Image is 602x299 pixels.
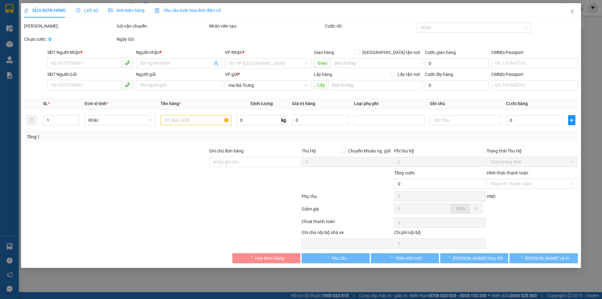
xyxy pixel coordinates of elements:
div: SĐT Người Nhận [47,49,134,56]
input: Ghi chú đơn hàng [209,157,300,167]
span: Giao [314,58,330,68]
span: phone [125,60,130,65]
span: VND [456,206,465,211]
input: VD: Bàn, Ghế [161,115,231,125]
span: Hai Bà Trưng [229,81,308,90]
img: icon [155,8,160,13]
div: CMND/Passport [491,49,578,56]
span: Thêm ĐH mới [395,255,422,262]
label: Ghi chú đơn hàng [209,148,244,153]
span: loading [388,256,395,260]
span: Cước hàng [506,101,528,106]
span: Lịch sử [76,8,98,13]
div: Tổng: 1 [27,133,232,140]
div: Ghi chú nội bộ nhà xe [302,229,393,238]
div: Chưa cước : [24,36,115,43]
button: Close [563,3,581,21]
span: [GEOGRAPHIC_DATA] tận nơi [360,49,422,56]
button: plus [568,115,575,125]
div: CMND/Passport [491,71,578,78]
div: VP gửi [225,71,311,78]
div: Chưa thanh toán [301,218,393,229]
span: edit [24,8,29,13]
button: [PERSON_NAME] thay đổi [440,253,508,263]
span: Giao hàng [314,50,334,55]
th: Ghi chú [428,98,504,110]
th: Loại phụ phí [351,98,427,110]
span: Giá trị hàng [292,101,315,106]
div: [PERSON_NAME]: [24,23,115,29]
span: clock-circle [76,8,80,13]
div: Người gửi [136,71,222,78]
span: kg [281,115,287,125]
button: Thêm ĐH mới [371,253,439,263]
span: Tên hàng [161,101,181,106]
span: VND [487,194,495,199]
span: Định lượng [251,101,273,106]
div: Giảm giá [301,206,393,216]
span: Thu Hộ [302,148,316,153]
input: Dọc đường [328,80,422,90]
span: Yêu cầu xuất hóa đơn điện tử [155,8,221,13]
input: Cước lấy hàng [425,80,489,90]
span: Ảnh kiện hàng [108,8,145,13]
span: Yêu cầu [331,255,347,262]
button: delete [27,115,37,125]
div: Cước rồi : [325,23,416,29]
span: user-add [214,61,219,66]
span: VP Nhận [225,50,243,55]
div: SĐT Người Gửi [47,71,134,78]
span: loading [248,256,255,260]
div: Trạng thái Thu Hộ [487,147,578,154]
b: 0 [49,37,51,42]
div: Gói vận chuyển: [117,23,208,29]
div: Phụ thu [301,193,393,204]
input: Ghi Chú [430,115,501,125]
button: [PERSON_NAME] và In [510,253,578,263]
span: Lấy hàng [314,72,332,77]
span: Khác [88,115,152,125]
span: [PERSON_NAME] và In [525,255,569,262]
span: loading [518,256,525,260]
span: Lấy [314,80,328,90]
div: Người nhận [136,49,222,56]
span: Chuyển khoản ng. gửi [346,147,393,154]
span: phone [125,82,130,87]
span: SL [43,101,48,106]
span: Lấy tận nơi [395,71,422,78]
label: Hình thức thanh toán [487,170,528,175]
span: picture [108,8,113,13]
div: Nhân viên tạo: [209,23,324,29]
div: Chi phí nội bộ [394,229,485,238]
div: Phí thu hộ [394,147,485,157]
span: Tổng cước [394,170,415,175]
span: Chọn trạng thái [490,157,574,167]
input: Cước giao hàng [425,58,489,68]
label: Cước giao hàng [425,50,456,55]
span: % [474,206,478,211]
button: Hủy Đơn Hàng [232,253,300,263]
span: [PERSON_NAME] thay đổi [453,255,503,262]
button: Yêu cầu [302,253,370,263]
span: plus [568,118,575,123]
div: Ngày GD: [117,36,208,43]
input: Dọc đường [330,58,422,68]
span: SỬA ĐƠN HÀNG [24,8,66,13]
span: close [570,9,575,14]
label: Cước lấy hàng [425,72,453,77]
span: Hủy Đơn Hàng [255,255,284,262]
span: loading [325,256,331,260]
span: loading [446,256,453,260]
span: Đơn vị tính [85,101,108,106]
